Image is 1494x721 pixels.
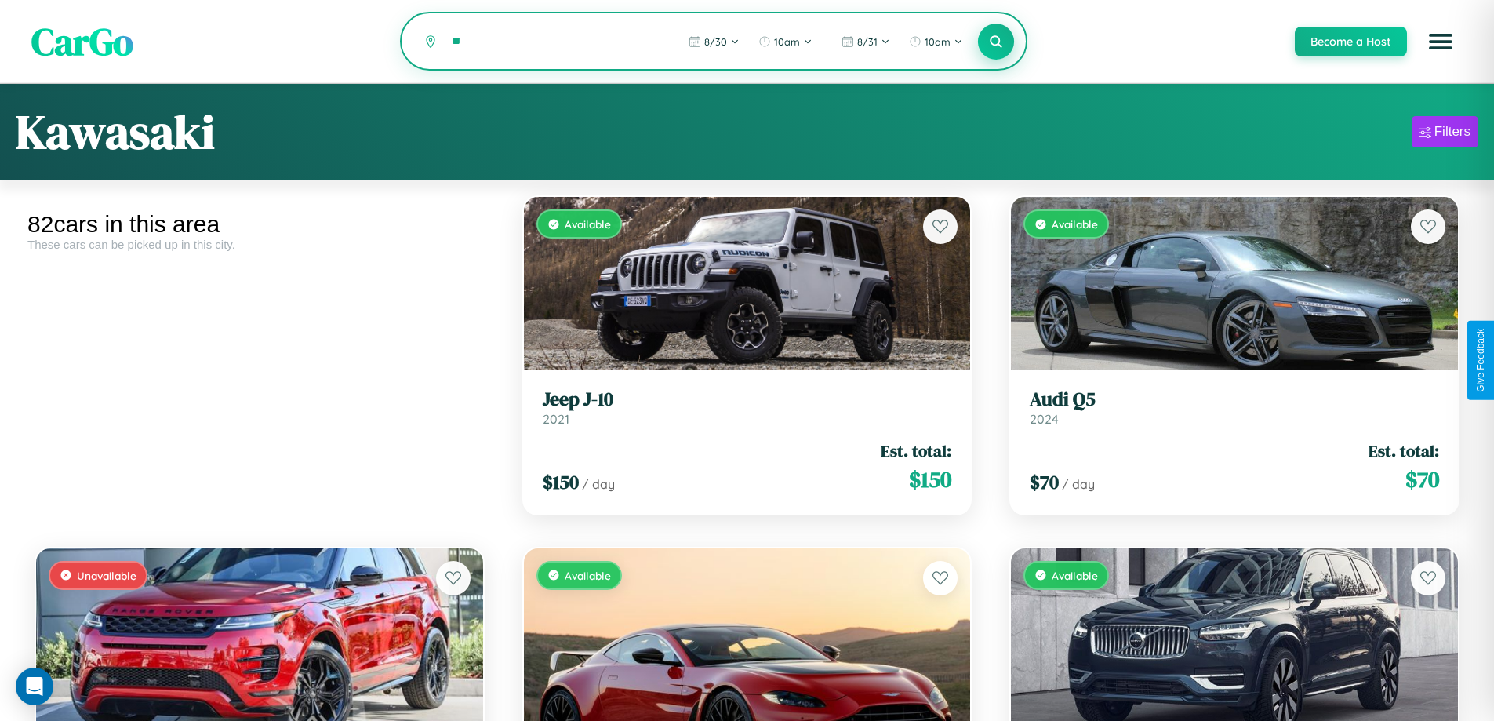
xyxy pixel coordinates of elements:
a: Audi Q52024 [1030,388,1439,427]
button: 10am [751,29,820,54]
span: 10am [925,35,951,48]
span: $ 150 [909,464,951,495]
span: $ 150 [543,469,579,495]
span: 10am [774,35,800,48]
span: Available [1052,569,1098,582]
span: Est. total: [1369,439,1439,462]
button: Filters [1412,116,1478,147]
span: Est. total: [881,439,951,462]
span: 8 / 31 [857,35,878,48]
span: $ 70 [1030,469,1059,495]
button: 8/30 [681,29,747,54]
span: 8 / 30 [704,35,727,48]
div: 82 cars in this area [27,211,492,238]
button: Open menu [1419,20,1463,64]
span: 2024 [1030,411,1059,427]
h1: Kawasaki [16,100,215,164]
button: 8/31 [834,29,898,54]
span: $ 70 [1405,464,1439,495]
span: 2021 [543,411,569,427]
h3: Audi Q5 [1030,388,1439,411]
div: These cars can be picked up in this city. [27,238,492,251]
button: 10am [901,29,971,54]
div: Filters [1434,124,1470,140]
span: CarGo [31,16,133,67]
div: Give Feedback [1475,329,1486,392]
span: Unavailable [77,569,136,582]
span: Available [565,569,611,582]
h3: Jeep J-10 [543,388,952,411]
span: / day [582,476,615,492]
button: Become a Host [1295,27,1407,56]
a: Jeep J-102021 [543,388,952,427]
span: Available [565,217,611,231]
span: / day [1062,476,1095,492]
span: Available [1052,217,1098,231]
div: Open Intercom Messenger [16,668,53,705]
